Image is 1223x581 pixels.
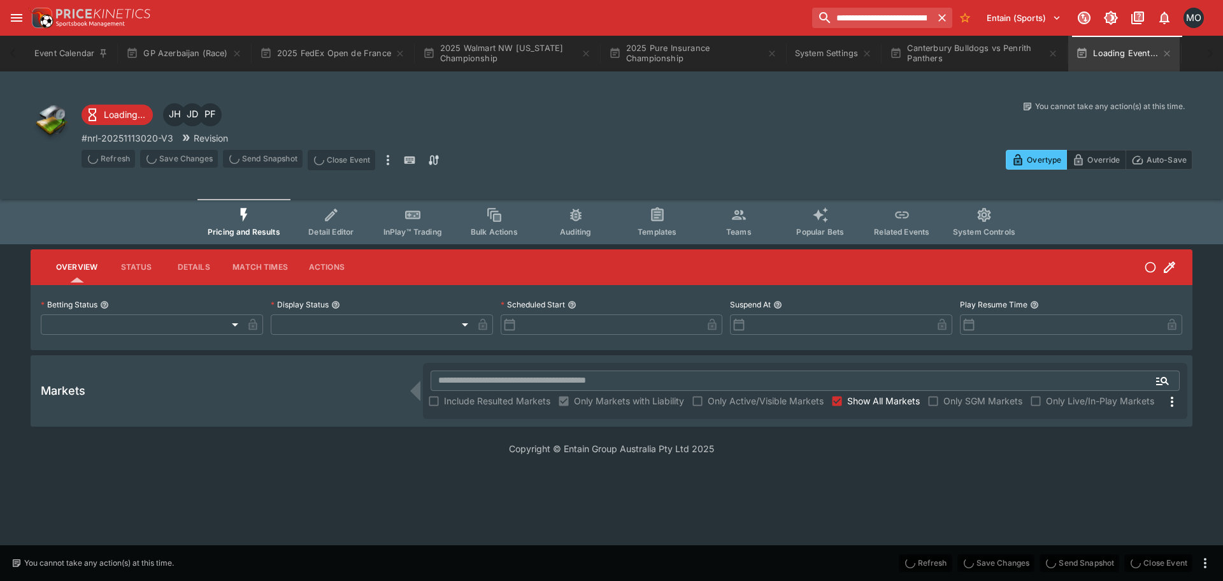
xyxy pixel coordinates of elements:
[165,252,222,283] button: Details
[1030,300,1039,309] button: Play Resume Time
[960,299,1027,310] p: Play Resume Time
[5,6,28,29] button: open drawer
[208,227,280,237] span: Pricing and Results
[568,300,576,309] button: Scheduled Start
[1046,394,1154,408] span: Only Live/In-Play Markets
[118,36,249,71] button: GP Azerbaijan (Race)
[1027,153,1061,166] p: Overtype
[943,394,1022,408] span: Only SGM Markets
[726,227,752,237] span: Teams
[181,103,204,126] div: Josh Drayton
[56,9,150,18] img: PriceKinetics
[331,300,340,309] button: Display Status
[163,103,186,126] div: Jordan Hughes
[787,36,880,71] button: System Settings
[1153,6,1176,29] button: Notifications
[574,394,684,408] span: Only Markets with Liability
[100,300,109,309] button: Betting Status
[1006,150,1067,170] button: Overtype
[601,36,785,71] button: 2025 Pure Insurance Championship
[1151,369,1174,392] button: Open
[1180,4,1208,32] button: Matt Oliver
[730,299,771,310] p: Suspend At
[41,299,97,310] p: Betting Status
[1035,101,1185,112] p: You cannot take any action(s) at this time.
[812,8,931,28] input: search
[953,227,1015,237] span: System Controls
[82,131,173,145] p: Copy To Clipboard
[882,36,1066,71] button: Canterbury Bulldogs vs Penrith Panthers
[638,227,676,237] span: Templates
[252,36,413,71] button: 2025 FedEx Open de France
[560,227,591,237] span: Auditing
[28,5,54,31] img: PriceKinetics Logo
[708,394,824,408] span: Only Active/Visible Markets
[41,383,85,398] h5: Markets
[380,150,396,170] button: more
[1126,6,1149,29] button: Documentation
[308,227,354,237] span: Detail Editor
[24,557,174,569] p: You cannot take any action(s) at this time.
[1147,153,1187,166] p: Auto-Save
[1164,394,1180,409] svg: More
[1006,150,1192,170] div: Start From
[444,394,550,408] span: Include Resulted Markets
[1184,8,1204,28] div: Matt Oliver
[1066,150,1126,170] button: Override
[1087,153,1120,166] p: Override
[1198,555,1213,571] button: more
[979,8,1069,28] button: Select Tenant
[27,36,116,71] button: Event Calendar
[383,227,442,237] span: InPlay™ Trading
[874,227,929,237] span: Related Events
[197,199,1026,244] div: Event type filters
[1068,36,1180,71] button: Loading Event...
[1073,6,1096,29] button: Connected to PK
[415,36,599,71] button: 2025 Walmart NW [US_STATE] Championship
[31,101,71,142] img: other.png
[271,299,329,310] p: Display Status
[1126,150,1192,170] button: Auto-Save
[1099,6,1122,29] button: Toggle light/dark mode
[199,103,222,126] div: Peter Fairgrieve
[222,252,298,283] button: Match Times
[796,227,844,237] span: Popular Bets
[847,394,920,408] span: Show All Markets
[471,227,518,237] span: Bulk Actions
[46,252,108,283] button: Overview
[298,252,355,283] button: Actions
[104,108,145,121] p: Loading...
[773,300,782,309] button: Suspend At
[194,131,228,145] p: Revision
[955,8,975,28] button: No Bookmarks
[108,252,165,283] button: Status
[56,21,125,27] img: Sportsbook Management
[501,299,565,310] p: Scheduled Start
